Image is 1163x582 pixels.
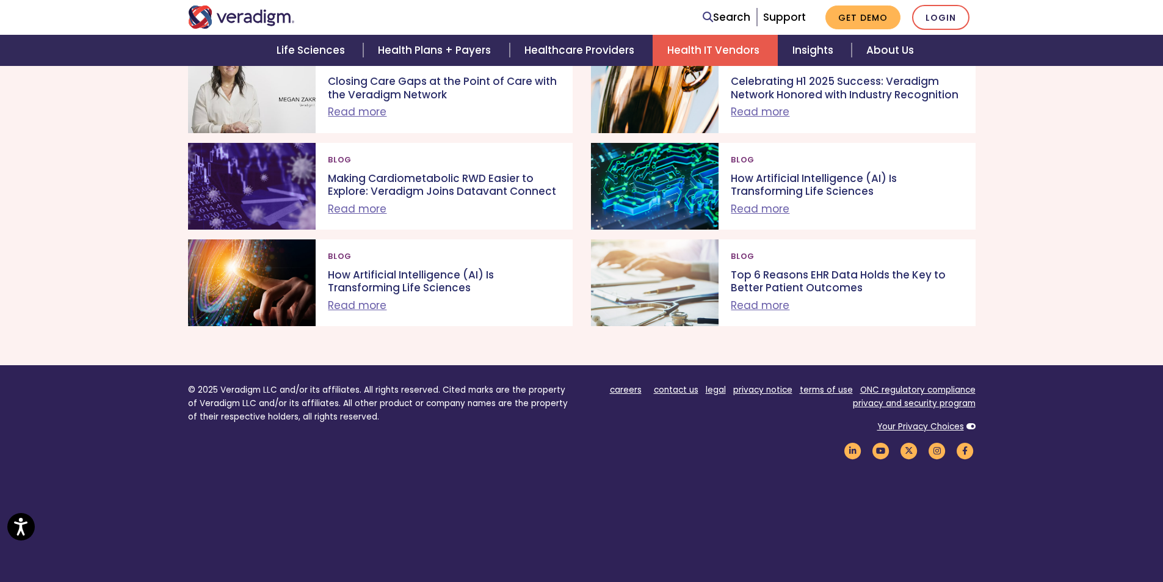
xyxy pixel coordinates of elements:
a: Get Demo [825,5,900,29]
a: Read more [731,202,789,216]
p: Making Cardiometabolic RWD Easier to Explore: Veradigm Joins Datavant Connect [328,172,560,198]
a: Read more [328,202,386,216]
a: legal [706,384,726,396]
p: How Artificial Intelligence (AI) Is Transforming Life Sciences [328,269,560,295]
p: Closing Care Gaps at the Point of Care with the Veradigm Network [328,75,560,101]
a: privacy notice [733,384,792,396]
a: Read more [328,298,386,313]
p: © 2025 Veradigm LLC and/or its affiliates. All rights reserved. Cited marks are the property of V... [188,384,573,423]
a: Your Privacy Choices [877,421,964,432]
a: careers [610,384,642,396]
span: Blog [731,247,755,266]
a: Veradigm LinkedIn Link [842,445,863,457]
span: Blog [731,150,755,170]
a: Support [763,10,806,24]
a: Life Sciences [262,35,363,66]
a: terms of use [800,384,853,396]
a: Veradigm Twitter Link [899,445,919,457]
a: Veradigm Facebook Link [955,445,976,457]
a: Insights [778,35,852,66]
a: Search [703,9,750,26]
a: Health Plans + Payers [363,35,509,66]
a: Read more [731,104,789,119]
p: Celebrating H1 2025 Success: Veradigm Network Honored with Industry Recognition [731,75,963,101]
a: Veradigm Instagram Link [927,445,947,457]
p: How Artificial Intelligence (AI) Is Transforming Life Sciences [731,172,963,198]
a: privacy and security program [853,398,976,409]
a: Health IT Vendors [653,35,778,66]
a: contact us [654,384,698,396]
a: About Us [852,35,929,66]
span: Blog [328,247,352,266]
span: Blog [328,150,352,170]
img: Veradigm logo [188,5,295,29]
a: Veradigm YouTube Link [871,445,891,457]
a: Login [912,5,969,30]
p: Top 6 Reasons EHR Data Holds the Key to Better Patient Outcomes [731,269,963,295]
a: Read more [328,104,386,119]
a: Read more [731,298,789,313]
a: Healthcare Providers [510,35,653,66]
a: ONC regulatory compliance [860,384,976,396]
